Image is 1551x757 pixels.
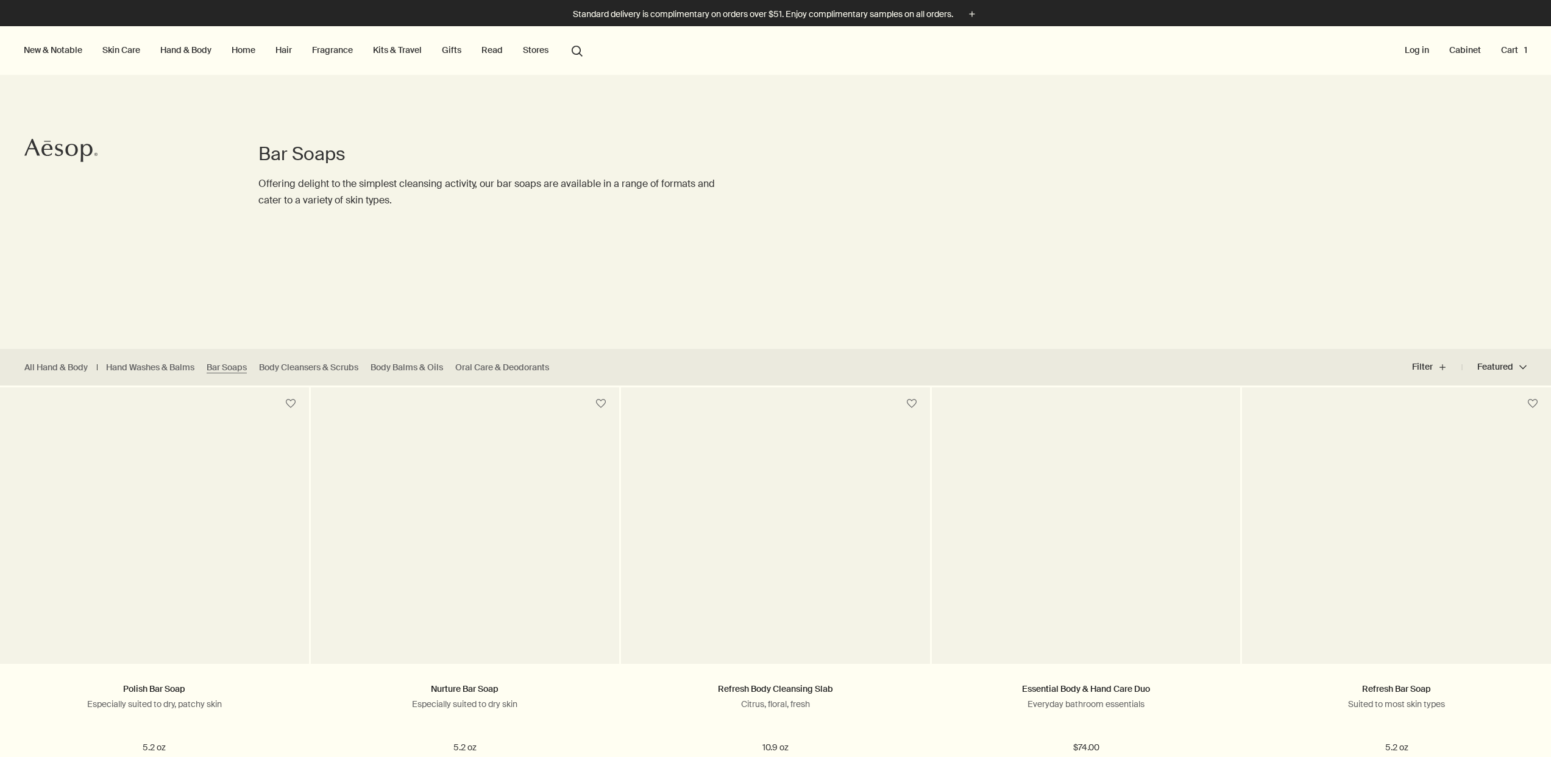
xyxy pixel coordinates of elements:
[1260,699,1533,709] p: Suited to most skin types
[1522,393,1544,415] button: Save to cabinet
[566,38,588,62] button: Open search
[439,42,464,58] a: Gifts
[1447,42,1483,58] a: Cabinet
[718,683,833,694] a: Refresh Body Cleansing Slab
[21,42,85,58] button: New & Notable
[21,135,101,169] a: Aesop
[431,683,499,694] a: Nurture Bar Soap
[258,142,726,166] h1: Bar Soaps
[229,42,258,58] a: Home
[573,8,953,21] p: Standard delivery is complimentary on orders over $51. Enjoy complimentary samples on all orders.
[21,26,588,75] nav: primary
[1499,42,1530,58] button: Cart1
[273,42,294,58] a: Hair
[371,42,424,58] a: Kits & Travel
[106,362,194,373] a: Hand Washes & Balms
[207,362,247,373] a: Bar Soaps
[1462,353,1527,382] button: Featured
[18,699,291,709] p: Especially suited to dry, patchy skin
[573,7,979,21] button: Standard delivery is complimentary on orders over $51. Enjoy complimentary samples on all orders.
[590,393,612,415] button: Save to cabinet
[24,362,88,373] a: All Hand & Body
[100,42,143,58] a: Skin Care
[329,699,602,709] p: Especially suited to dry skin
[479,42,505,58] a: Read
[371,362,443,373] a: Body Balms & Oils
[1362,683,1431,694] a: Refresh Bar Soap
[639,699,912,709] p: Citrus, floral, fresh
[455,362,549,373] a: Oral Care & Deodorants
[310,42,355,58] a: Fragrance
[259,362,358,373] a: Body Cleansers & Scrubs
[1022,683,1150,694] a: Essential Body & Hand Care Duo
[258,175,726,208] p: Offering delight to the simplest cleansing activity, our bar soaps are available in a range of fo...
[1073,741,1099,755] span: $74.00
[1402,42,1432,58] button: Log in
[1412,353,1462,382] button: Filter
[1402,26,1530,75] nav: supplementary
[901,393,923,415] button: Save to cabinet
[280,393,302,415] button: Save to cabinet
[950,699,1223,709] p: Everyday bathroom essentials
[123,683,185,694] a: Polish Bar Soap
[24,138,98,163] svg: Aesop
[158,42,214,58] a: Hand & Body
[520,42,551,58] button: Stores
